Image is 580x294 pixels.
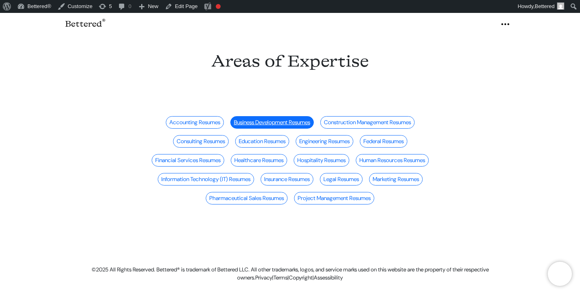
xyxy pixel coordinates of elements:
a: Education Resumes [235,135,289,148]
sup: ® [102,19,105,25]
a: Healthcare Resumes [231,154,287,167]
a: Bettered® [65,16,105,32]
span: Bettered [535,3,555,9]
div: Focus keyphrase not set [216,4,221,9]
a: Consulting Resumes [173,135,229,148]
a: Terms [273,274,288,281]
a: Insurance Resumes [261,173,313,186]
h1: Areas of Expertise [142,52,438,71]
a: Engineering Resumes [296,135,353,148]
a: Project Management Resumes [294,192,374,204]
p: ©2025 All Rights Reserved. Bettered® is trademark of Bettered LLC. All other trademarks, logos, a... [65,266,515,282]
a: Human Resources Resumes [356,154,429,167]
a: Federal Resumes [360,135,407,148]
a: Accounting Resumes [166,116,224,129]
a: Business Development Resumes [230,116,314,129]
a: Financial Services Resumes [152,154,224,167]
a: Privacy [255,274,272,281]
a: Information Technology (IT) Resumes [158,173,254,186]
a: Construction Management Resumes [320,116,415,129]
a: Marketing Resumes [369,173,423,186]
iframe: Brevo live chat [548,262,572,286]
a: Copyright [289,274,313,281]
a: Legal Resumes [320,173,363,186]
a: Assessibility [314,274,343,281]
a: Hospitality Resumes [294,154,349,167]
a: Pharmaceutical Sales Resumes [206,192,288,204]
